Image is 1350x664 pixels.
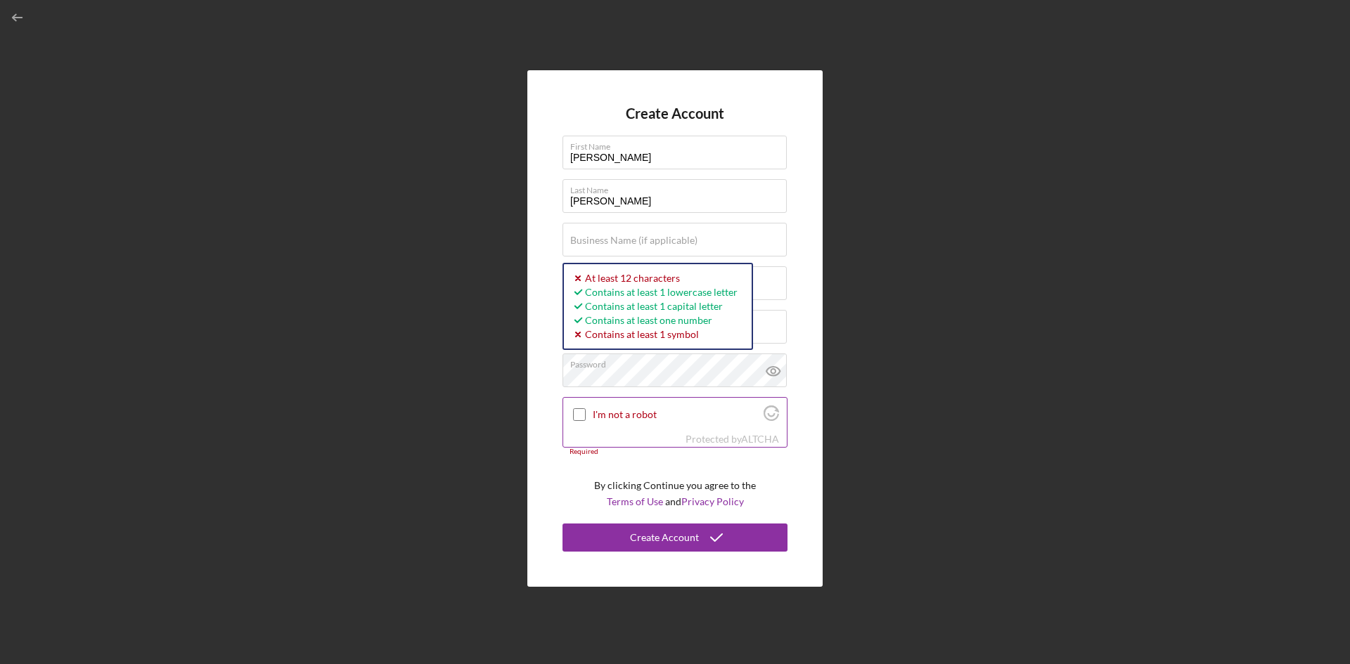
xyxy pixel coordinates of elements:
[562,448,787,456] div: Required
[681,495,744,507] a: Privacy Policy
[594,478,756,509] p: By clicking Continue you agree to the and
[764,411,779,423] a: Visit Altcha.org
[562,523,787,552] button: Create Account
[571,327,738,341] div: Contains at least 1 symbol
[571,313,738,327] div: Contains at least one number
[607,495,663,507] a: Terms of Use
[570,180,787,195] label: Last Name
[741,433,779,445] a: Visit Altcha.org
[630,523,699,552] div: Create Account
[593,409,759,420] label: I'm not a robot
[571,285,738,299] div: Contains at least 1 lowercase letter
[570,354,787,370] label: Password
[571,271,738,285] div: At least 12 characters
[626,105,724,122] h4: Create Account
[570,136,787,152] label: First Name
[570,235,697,246] label: Business Name (if applicable)
[571,299,738,313] div: Contains at least 1 capital letter
[686,434,779,445] div: Protected by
